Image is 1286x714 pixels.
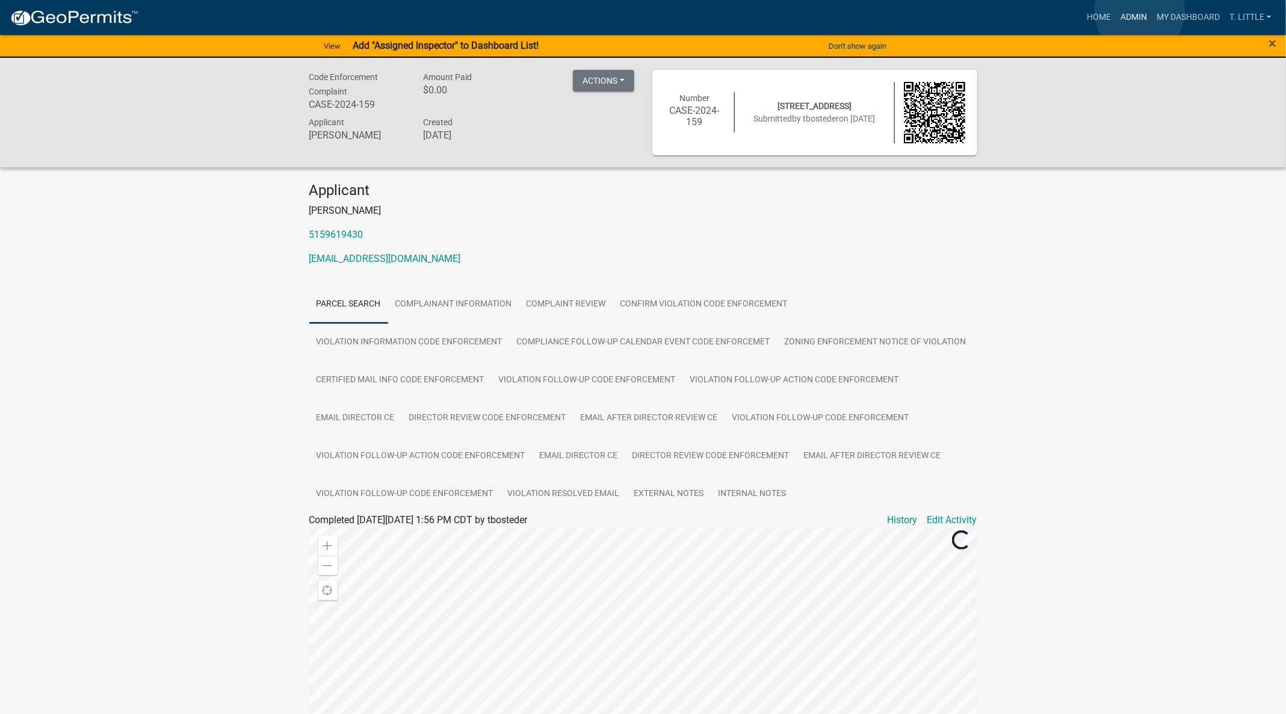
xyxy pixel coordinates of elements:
div: Zoom in [318,536,338,556]
a: Edit Activity [927,513,977,527]
a: Compliance Follow-up Calendar Event Code Enforcemet [510,323,777,362]
span: Number [679,93,709,103]
a: Confirm Violation Code Enforcement [613,285,795,324]
a: Email Director CE [309,399,402,438]
a: Director Review Code Enforcement [625,437,797,476]
a: View [319,36,345,56]
h6: [PERSON_NAME] [309,129,406,141]
a: Violation Information Code Enforcement [309,323,510,362]
a: My Dashboard [1152,6,1225,29]
a: Certified Mail Info Code Enforcement [309,361,492,400]
a: T. Little [1225,6,1276,29]
div: Find my location [318,581,338,600]
span: Code Enforcement Complaint [309,72,379,96]
a: Internal Notes [711,475,794,514]
img: QR code [904,82,965,143]
h6: CASE-2024-159 [664,105,726,128]
span: Created [423,117,453,127]
a: Email Director CE [533,437,625,476]
button: Close [1269,36,1277,51]
button: Actions [573,70,634,92]
a: Admin [1116,6,1152,29]
a: Zoning Enforcement Notice of Violation [777,323,974,362]
a: Parcel search [309,285,388,324]
h4: Applicant [309,182,977,199]
span: Completed [DATE][DATE] 1:56 PM CDT by tbosteder [309,514,528,526]
div: Zoom out [318,556,338,575]
strong: Add "Assigned Inspector" to Dashboard List! [353,40,539,51]
a: Email after Director Review CE [573,399,725,438]
a: External Notes [627,475,711,514]
button: Don't show again [824,36,891,56]
a: Violation Follow-up Action Code Enforcement [683,361,906,400]
h6: CASE-2024-159 [309,99,406,110]
a: Director Review Code Enforcement [402,399,573,438]
a: 5159619430 [309,229,363,240]
span: by tbosteder [793,114,839,123]
h6: $0.00 [423,84,519,96]
a: Violation Resolved Email [501,475,627,514]
a: Complaint Review [519,285,613,324]
span: Amount Paid [423,72,472,82]
a: History [888,513,918,527]
a: Violation Follow-up Code Enforcement [309,475,501,514]
a: Violation Follow-up Action Code Enforcement [309,437,533,476]
a: Home [1082,6,1116,29]
span: × [1269,35,1277,52]
span: Applicant [309,117,345,127]
p: [PERSON_NAME] [309,203,977,218]
a: Violation Follow-up Code Enforcement [492,361,683,400]
a: Complainant Information [388,285,519,324]
span: Submitted on [DATE] [754,114,876,123]
span: [STREET_ADDRESS] [777,101,852,111]
a: [EMAIL_ADDRESS][DOMAIN_NAME] [309,253,461,264]
h6: [DATE] [423,129,519,141]
a: Violation Follow-up Code Enforcement [725,399,917,438]
a: Email after Director Review CE [797,437,948,476]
